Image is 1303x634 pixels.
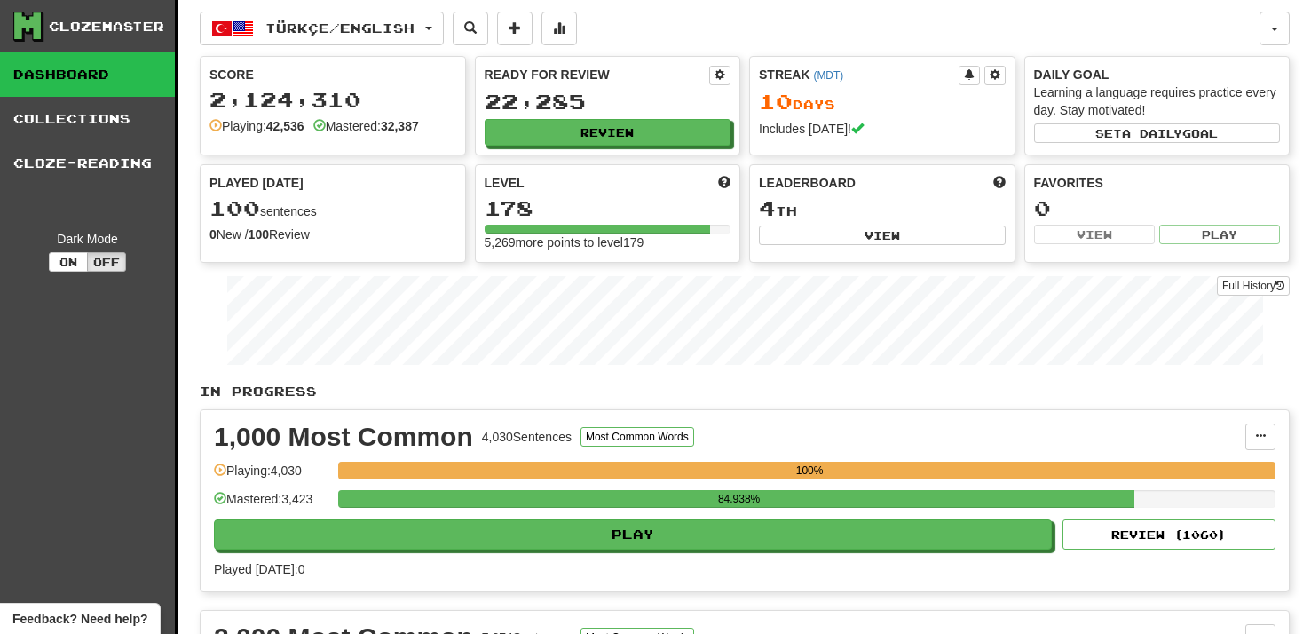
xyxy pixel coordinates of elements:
[485,91,731,113] div: 22,285
[214,424,473,450] div: 1,000 Most Common
[209,66,456,83] div: Score
[209,174,304,192] span: Played [DATE]
[344,462,1275,479] div: 100%
[214,519,1052,550] button: Play
[497,12,533,45] button: Add sentence to collection
[200,12,444,45] button: Türkçe/English
[759,66,959,83] div: Streak
[485,197,731,219] div: 178
[1034,83,1281,119] div: Learning a language requires practice every day. Stay motivated!
[1159,225,1280,244] button: Play
[49,252,88,272] button: On
[214,462,329,491] div: Playing: 4,030
[313,117,419,135] div: Mastered:
[214,562,304,576] span: Played [DATE]: 0
[993,174,1006,192] span: This week in points, UTC
[344,490,1134,508] div: 84.938%
[485,174,525,192] span: Level
[1062,519,1275,550] button: Review (1060)
[759,197,1006,220] div: th
[759,226,1006,245] button: View
[580,427,694,447] button: Most Common Words
[1034,66,1281,83] div: Daily Goal
[381,119,419,133] strong: 32,387
[1034,174,1281,192] div: Favorites
[209,197,456,220] div: sentences
[813,69,843,82] a: (MDT)
[266,119,304,133] strong: 42,536
[1217,276,1290,296] a: Full History
[482,428,572,446] div: 4,030 Sentences
[249,227,269,242] strong: 100
[209,226,456,243] div: New / Review
[759,174,856,192] span: Leaderboard
[759,120,1006,138] div: Includes [DATE]!
[485,119,731,146] button: Review
[485,66,710,83] div: Ready for Review
[1034,123,1281,143] button: Seta dailygoal
[1122,127,1182,139] span: a daily
[49,18,164,36] div: Clozemaster
[13,230,162,248] div: Dark Mode
[759,195,776,220] span: 4
[759,91,1006,114] div: Day s
[200,383,1290,400] p: In Progress
[12,610,147,628] span: Open feedback widget
[87,252,126,272] button: Off
[209,89,456,111] div: 2,124,310
[209,195,260,220] span: 100
[214,490,329,519] div: Mastered: 3,423
[485,234,731,251] div: 5,269 more points to level 179
[453,12,488,45] button: Search sentences
[718,174,730,192] span: Score more points to level up
[759,89,793,114] span: 10
[1034,197,1281,219] div: 0
[209,117,304,135] div: Playing:
[209,227,217,242] strong: 0
[265,20,415,36] span: Türkçe / English
[1034,225,1155,244] button: View
[541,12,577,45] button: More stats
